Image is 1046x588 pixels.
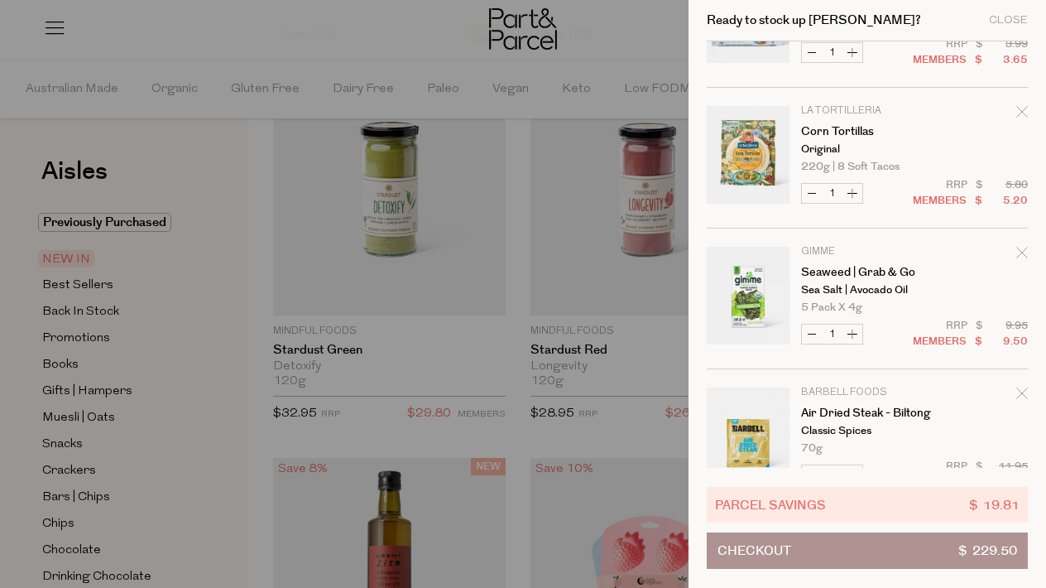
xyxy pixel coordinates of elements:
p: Gimme [801,247,929,257]
p: Barbell Foods [801,388,929,398]
input: QTY Air Dried Steak - Biltong [822,465,842,484]
input: QTY Crispy Rice Crackers [822,43,842,62]
span: Parcel Savings [715,495,826,514]
span: $ 229.50 [958,533,1017,568]
a: Seaweed | Grab & Go [801,267,929,278]
a: Air Dried Steak - Biltong [801,407,929,419]
p: Sea Salt | Avocado Oil [801,285,929,296]
span: 5 Pack x 4g [801,302,862,313]
span: $ 19.81 [969,495,1020,514]
p: Classic Spices [801,426,929,436]
input: QTY Seaweed | Grab & Go [822,325,842,344]
span: 220g | 8 Soft Tacos [801,161,900,172]
a: Corn Tortillas [801,126,929,137]
div: Remove Corn Tortillas [1016,104,1028,126]
p: La Tortilleria [801,106,929,116]
input: QTY Corn Tortillas [822,184,842,203]
div: Close [989,15,1028,26]
div: Remove Air Dried Steak - Biltong [1016,385,1028,407]
p: Original [801,144,929,155]
button: Checkout$ 229.50 [707,533,1028,569]
div: Remove Seaweed | Grab & Go [1016,244,1028,267]
h2: Ready to stock up [PERSON_NAME]? [707,14,921,27]
span: Checkout [717,533,791,568]
span: 70g [801,443,823,454]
